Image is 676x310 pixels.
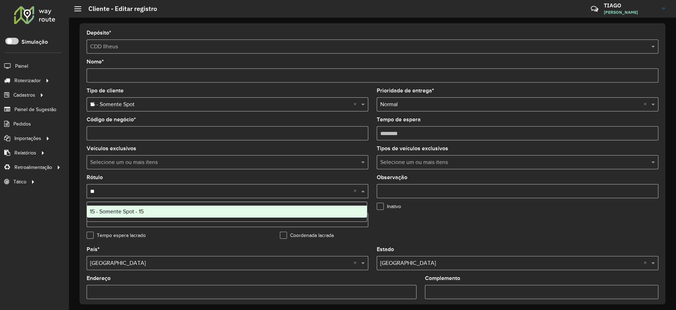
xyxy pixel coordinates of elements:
label: Observação [377,173,407,182]
label: Tipo de cliente [87,86,124,95]
label: Rótulo [87,173,103,182]
span: Pedidos [13,120,31,128]
span: Importações [14,135,41,142]
h3: TIAGO [604,2,657,9]
span: Clear all [353,100,359,109]
span: Clear all [644,100,650,109]
label: Simulação [21,38,48,46]
span: 15 - Somente Spot - 15 [90,208,144,214]
label: Endereço [87,274,111,282]
span: Clear all [644,259,650,267]
span: Retroalimentação [14,164,52,171]
label: Coordenada lacrada [280,232,334,239]
span: Clear all [353,187,359,195]
span: Roteirizador [14,77,41,84]
label: Código de negócio [87,115,136,124]
label: Prioridade de entrega [377,86,434,95]
label: Inativo [377,203,401,210]
h2: Cliente - Editar registro [81,5,157,13]
span: Tático [13,178,26,186]
ng-dropdown-panel: Options list [87,202,367,222]
label: País [87,245,100,254]
label: Veículos exclusivos [87,144,136,153]
span: Painel de Sugestão [14,106,56,113]
label: Tempo de espera [377,115,421,124]
a: Contato Rápido [587,1,602,17]
span: Painel [15,62,28,70]
span: Clear all [353,259,359,267]
span: Relatórios [14,149,36,157]
span: Cadastros [13,91,35,99]
label: Tempo espera lacrado [87,232,146,239]
label: Complemento [425,274,460,282]
label: Depósito [87,29,111,37]
span: [PERSON_NAME] [604,9,657,16]
label: Tipos de veículos exclusivos [377,144,448,153]
label: Nome [87,57,104,66]
label: Estado [377,245,394,254]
